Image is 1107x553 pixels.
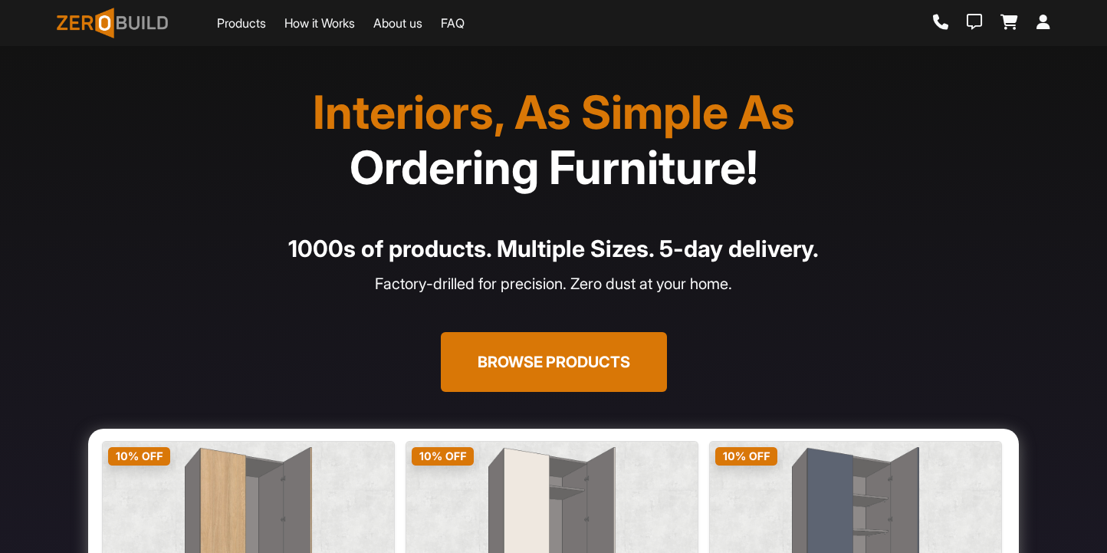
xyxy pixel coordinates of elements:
a: Products [217,14,266,32]
h4: 1000s of products. Multiple Sizes. 5-day delivery. [66,232,1041,266]
button: Browse Products [441,332,667,392]
p: Factory-drilled for precision. Zero dust at your home. [66,272,1041,295]
a: About us [373,14,422,32]
img: ZeroBuild logo [57,8,168,38]
h1: Interiors, As Simple As [66,84,1041,195]
span: Ordering Furniture! [350,140,758,195]
a: How it Works [284,14,355,32]
a: Login [1036,15,1050,31]
a: FAQ [441,14,465,32]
